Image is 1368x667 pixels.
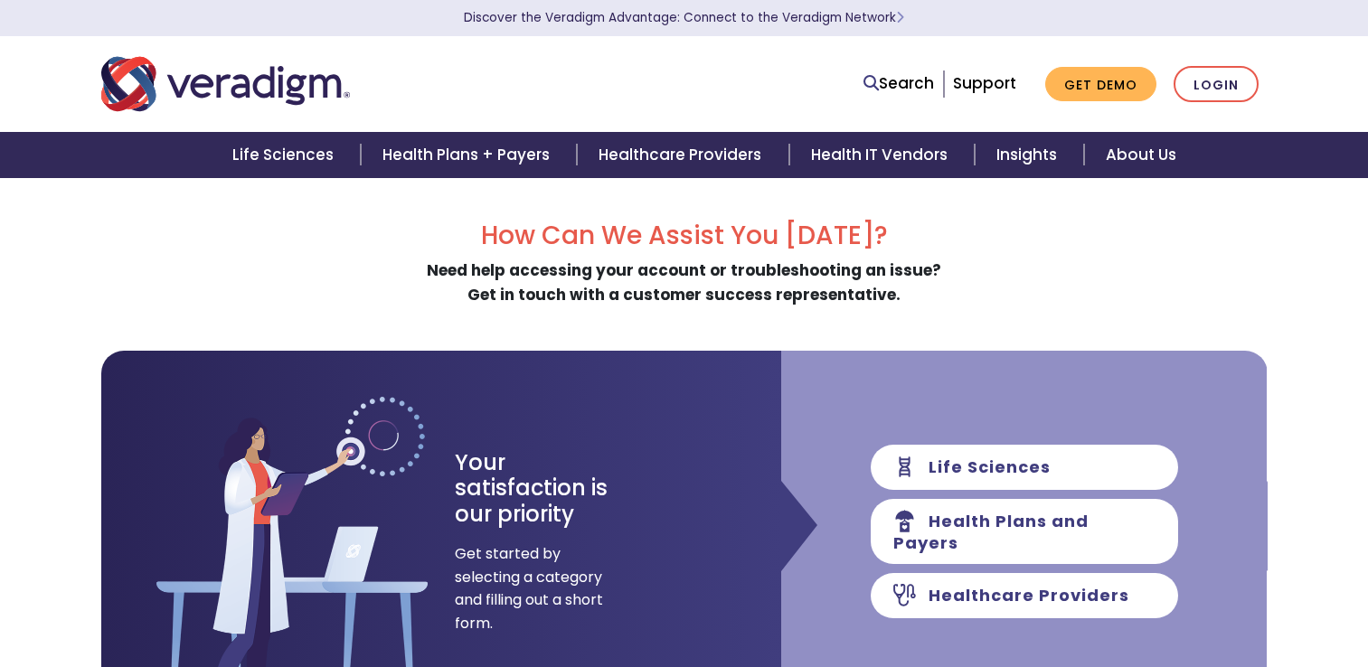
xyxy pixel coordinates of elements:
[953,72,1016,94] a: Support
[1045,67,1156,102] a: Get Demo
[1084,132,1198,178] a: About Us
[975,132,1084,178] a: Insights
[1174,66,1259,103] a: Login
[361,132,577,178] a: Health Plans + Payers
[455,542,604,634] span: Get started by selecting a category and filling out a short form.
[577,132,788,178] a: Healthcare Providers
[211,132,361,178] a: Life Sciences
[101,221,1268,251] h2: How Can We Assist You [DATE]?
[863,71,934,96] a: Search
[455,450,640,528] h3: Your satisfaction is our priority
[101,54,350,114] img: Veradigm logo
[464,9,904,26] a: Discover the Veradigm Advantage: Connect to the Veradigm NetworkLearn More
[427,259,941,305] strong: Need help accessing your account or troubleshooting an issue? Get in touch with a customer succes...
[789,132,975,178] a: Health IT Vendors
[896,9,904,26] span: Learn More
